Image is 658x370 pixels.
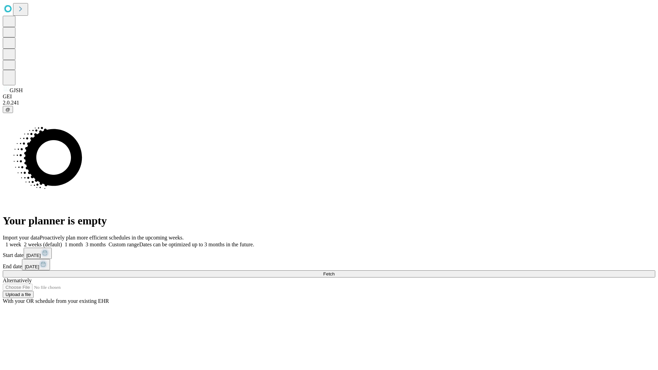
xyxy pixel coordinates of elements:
span: Dates can be optimized up to 3 months in the future. [139,242,254,247]
span: Proactively plan more efficient schedules in the upcoming weeks. [40,235,184,241]
h1: Your planner is empty [3,214,655,227]
button: Fetch [3,270,655,277]
span: Fetch [323,271,334,276]
button: [DATE] [22,259,50,270]
span: [DATE] [25,264,39,269]
span: With your OR schedule from your existing EHR [3,298,109,304]
div: Start date [3,248,655,259]
span: Import your data [3,235,40,241]
button: @ [3,106,13,113]
span: Alternatively [3,277,32,283]
span: 1 week [5,242,21,247]
span: GJSH [10,87,23,93]
button: Upload a file [3,291,34,298]
span: @ [5,107,10,112]
div: GEI [3,94,655,100]
button: [DATE] [24,248,52,259]
span: Custom range [109,242,139,247]
span: 3 months [86,242,106,247]
div: End date [3,259,655,270]
span: 2 weeks (default) [24,242,62,247]
div: 2.0.241 [3,100,655,106]
span: [DATE] [26,253,41,258]
span: 1 month [65,242,83,247]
